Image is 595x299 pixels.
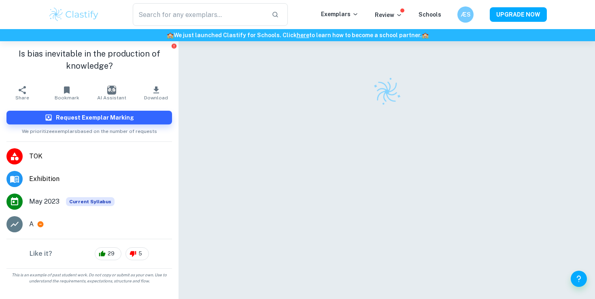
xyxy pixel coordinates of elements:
p: A [29,219,34,229]
span: 🏫 [167,32,174,38]
input: Search for any exemplars... [133,3,265,26]
span: 🏫 [422,32,429,38]
div: 5 [125,247,149,260]
span: We prioritize exemplars based on the number of requests [22,124,157,135]
p: Review [375,11,402,19]
h1: Is bias inevitable in the production of knowledge? [6,48,172,72]
button: Bookmark [45,82,89,104]
button: Report issue [171,43,177,49]
span: AI Assistant [97,95,126,101]
img: Clastify logo [48,6,100,23]
span: Share [15,95,29,101]
span: TOK [29,152,172,161]
img: AI Assistant [107,86,116,95]
button: Request Exemplar Marking [6,111,172,124]
span: This is an example of past student work. Do not copy or submit as your own. Use to understand the... [3,272,175,284]
h6: Request Exemplar Marking [56,113,134,122]
span: 29 [103,250,119,258]
span: Current Syllabus [66,197,115,206]
button: Download [134,82,178,104]
button: UPGRADE NOW [490,7,547,22]
a: here [297,32,309,38]
button: ÆS [457,6,474,23]
span: Exhibition [29,174,172,184]
h6: We just launched Clastify for Schools. Click to learn how to become a school partner. [2,31,593,40]
span: Bookmark [55,95,79,101]
button: AI Assistant [89,82,134,104]
div: This exemplar is based on the current syllabus. Feel free to refer to it for inspiration/ideas wh... [66,197,115,206]
img: Clastify logo [368,73,406,111]
span: Download [144,95,168,101]
p: Exemplars [321,10,359,19]
button: Help and Feedback [571,271,587,287]
div: 29 [95,247,121,260]
span: May 2023 [29,197,59,206]
h6: Like it? [30,249,52,259]
h6: ÆS [461,10,470,19]
span: 5 [134,250,147,258]
a: Schools [419,11,441,18]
